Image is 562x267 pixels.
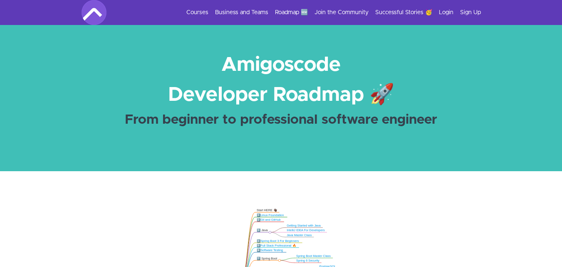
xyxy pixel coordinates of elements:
a: Spring 6 Security [296,259,319,262]
div: Start HERE 👋🏿 [257,209,277,212]
a: Join the Community [314,8,369,17]
strong: Developer Roadmap 🚀 [168,85,394,105]
a: Git and GitHub [260,218,280,222]
div: 3️⃣ Java [257,229,268,232]
div: 2️⃣ [257,218,282,222]
a: Login [439,8,453,17]
a: Successful Stories 🥳 [375,8,432,17]
div: 4️⃣ [257,239,300,243]
a: Business and Teams [215,8,268,17]
div: 6️⃣ [257,249,285,252]
div: 1️⃣ [257,213,285,217]
div: 5️⃣ [257,244,297,247]
a: IntelliJ IDEA For Developers [287,229,324,232]
a: Courses [186,8,208,17]
a: Spring Boot Master Class [296,255,331,258]
strong: From beginner to professional software engineer [125,113,437,127]
a: Getting Started with Java [287,224,321,227]
a: Full Stack Professional 🔥 [260,244,296,247]
a: Java Master Class [287,233,312,237]
div: 7️⃣ Spring Boot [257,257,278,260]
a: Linux Foundation [260,213,284,217]
strong: Amigoscode [221,55,341,75]
a: Roadmap 🆕 [275,8,308,17]
a: Sign Up [460,8,481,17]
a: Software Testing [260,249,283,252]
a: Spring Boot 3 For Beginners [260,239,299,242]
